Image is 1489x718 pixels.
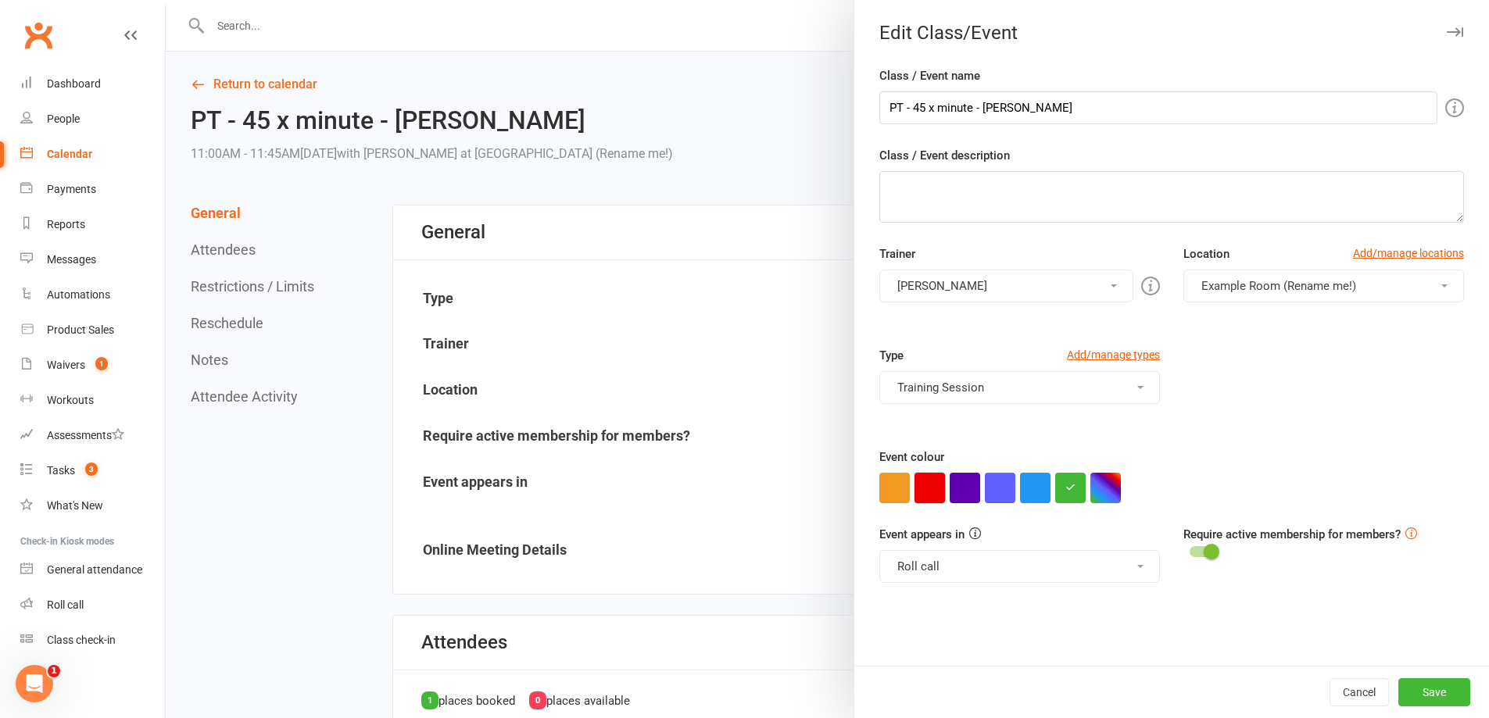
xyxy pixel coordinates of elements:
[1183,270,1464,302] button: Example Room (Rename me!)
[47,77,101,90] div: Dashboard
[879,550,1160,583] button: Roll call
[47,323,114,336] div: Product Sales
[879,270,1133,302] button: [PERSON_NAME]
[47,183,96,195] div: Payments
[20,453,165,488] a: Tasks 3
[85,463,98,476] span: 3
[1201,279,1356,293] span: Example Room (Rename me!)
[879,245,915,263] label: Trainer
[20,552,165,588] a: General attendance kiosk mode
[16,665,53,702] iframe: Intercom live chat
[47,253,96,266] div: Messages
[47,598,84,611] div: Roll call
[20,242,165,277] a: Messages
[20,383,165,418] a: Workouts
[20,137,165,172] a: Calendar
[20,102,165,137] a: People
[879,448,944,466] label: Event colour
[20,277,165,313] a: Automations
[47,218,85,230] div: Reports
[1398,678,1470,706] button: Save
[47,359,85,371] div: Waivers
[47,113,80,125] div: People
[1353,245,1464,262] a: Add/manage locations
[47,394,94,406] div: Workouts
[20,488,165,523] a: What's New
[879,525,965,544] label: Event appears in
[20,66,165,102] a: Dashboard
[47,499,103,512] div: What's New
[879,371,1160,404] button: Training Session
[20,172,165,207] a: Payments
[47,429,124,441] div: Assessments
[47,563,142,576] div: General attendance
[1183,245,1229,263] label: Location
[879,66,980,85] label: Class / Event name
[20,348,165,383] a: Waivers 1
[20,623,165,658] a: Class kiosk mode
[1330,678,1389,706] button: Cancel
[47,288,110,301] div: Automations
[1067,346,1160,363] a: Add/manage types
[854,22,1489,44] div: Edit Class/Event
[879,146,1010,165] label: Class / Event description
[47,634,116,646] div: Class check-in
[48,665,60,677] span: 1
[19,16,58,55] a: Clubworx
[879,91,1437,124] input: Enter event name
[47,464,75,477] div: Tasks
[20,313,165,348] a: Product Sales
[47,148,92,160] div: Calendar
[20,418,165,453] a: Assessments
[20,588,165,623] a: Roll call
[1183,527,1401,541] label: Require active membership for members?
[20,207,165,242] a: Reports
[95,357,108,370] span: 1
[879,346,904,365] label: Type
